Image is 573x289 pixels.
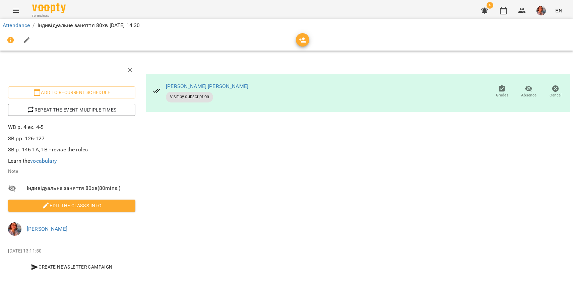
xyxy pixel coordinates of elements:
nav: breadcrumb [3,21,570,29]
p: WB p. 4 ex. 4-5 [8,123,135,131]
span: Індивідуальне заняття 80хв ( 80 mins. ) [27,184,135,192]
p: Learn the [8,157,135,165]
img: Voopty Logo [32,3,66,13]
li: / [33,21,35,29]
button: EN [553,4,565,17]
span: Add to recurrent schedule [13,88,130,96]
span: Edit the class's Info [13,202,130,210]
span: Grades [496,92,508,98]
p: Note [8,168,135,175]
button: Absence [515,82,542,101]
button: Edit the class's Info [8,200,135,212]
span: Cancel [550,92,562,98]
span: Absence [521,92,536,98]
button: Add to recurrent schedule [8,86,135,98]
span: For Business [32,14,66,18]
img: 1ca8188f67ff8bc7625fcfef7f64a17b.jpeg [536,6,546,15]
a: [PERSON_NAME] [27,226,67,232]
span: Create Newsletter Campaign [11,263,133,271]
button: Grades [489,82,515,101]
p: Індивідуальне заняття 80хв [DATE] 14:30 [38,21,140,29]
button: Menu [8,3,24,19]
span: Repeat the event multiple times [13,106,130,114]
button: Repeat the event multiple times [8,104,135,116]
p: SB p. 146 1A, 1B - revise the rules [8,146,135,154]
button: Cancel [542,82,569,101]
span: EN [555,7,562,14]
span: Visit by subscription [166,94,213,100]
a: [PERSON_NAME] [PERSON_NAME] [166,83,248,89]
a: vocabulary [30,158,56,164]
p: [DATE] 13:11:50 [8,248,135,255]
a: Attendance [3,22,30,28]
button: Create Newsletter Campaign [8,261,135,273]
p: SB pp. 126-127 [8,135,135,143]
img: 1ca8188f67ff8bc7625fcfef7f64a17b.jpeg [8,222,21,236]
span: 6 [487,2,493,9]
